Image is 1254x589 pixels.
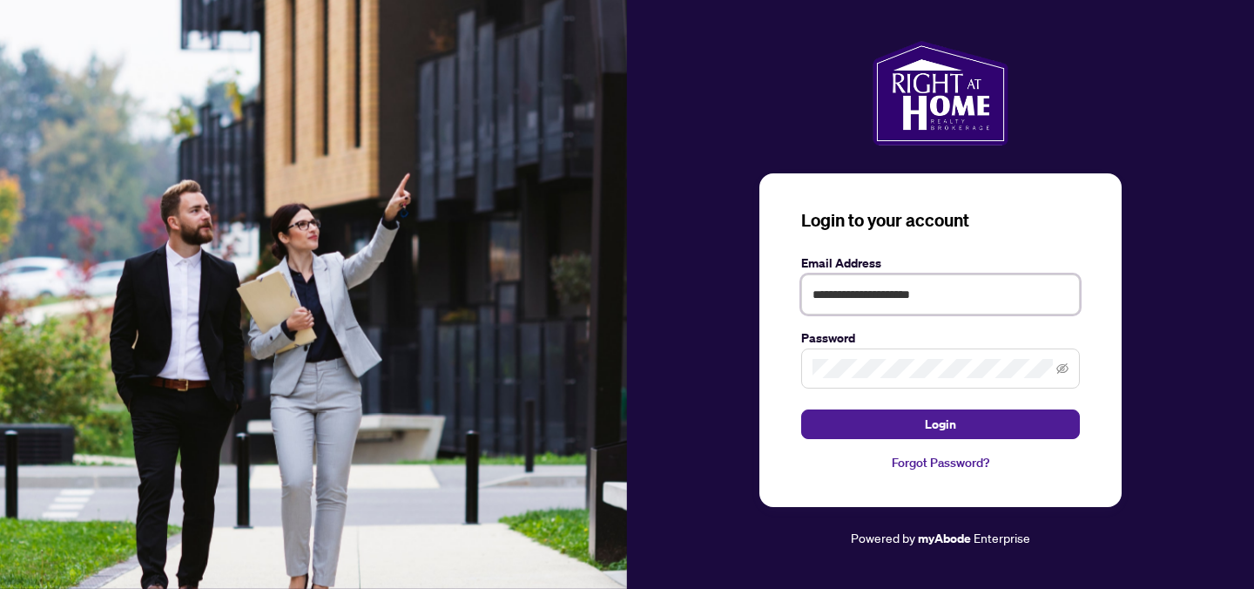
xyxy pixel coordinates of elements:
[801,453,1080,472] a: Forgot Password?
[801,254,1080,273] label: Email Address
[925,410,956,438] span: Login
[801,410,1080,439] button: Login
[873,41,1008,146] img: ma-logo
[918,529,971,548] a: myAbode
[1056,362,1069,375] span: eye-invisible
[801,328,1080,348] label: Password
[974,530,1030,545] span: Enterprise
[851,530,915,545] span: Powered by
[801,208,1080,233] h3: Login to your account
